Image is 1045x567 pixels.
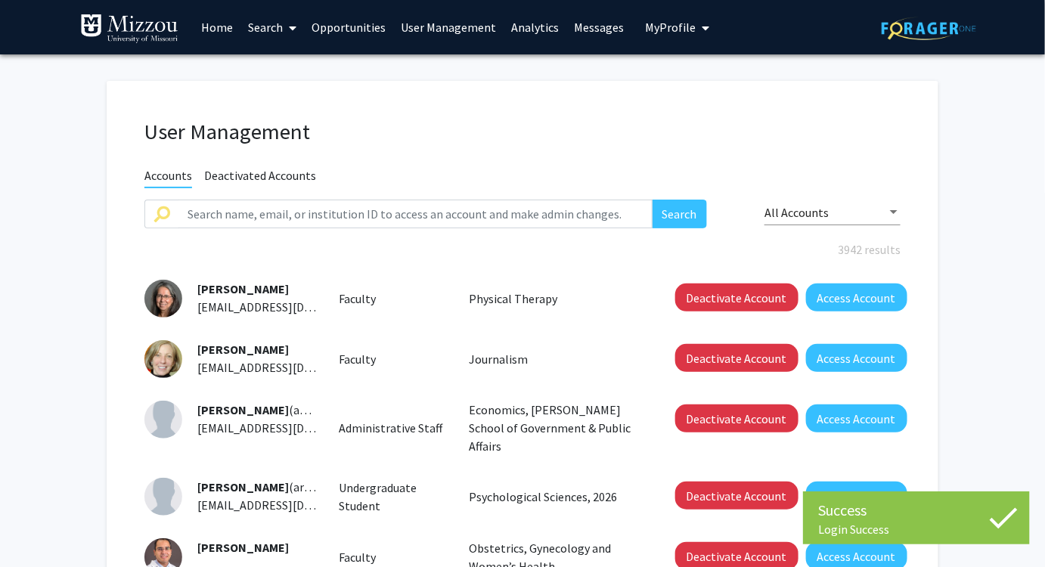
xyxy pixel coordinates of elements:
[197,281,289,296] span: [PERSON_NAME]
[144,478,182,516] img: Profile Picture
[328,419,458,437] div: Administrative Staff
[178,200,653,228] input: Search name, email, or institution ID to access an account and make admin changes.
[197,420,382,435] span: [EMAIL_ADDRESS][DOMAIN_NAME]
[675,344,798,372] button: Deactivate Account
[818,499,1015,522] div: Success
[144,401,182,438] img: Profile Picture
[469,290,641,308] p: Physical Therapy
[675,404,798,432] button: Deactivate Account
[393,1,504,54] a: User Management
[197,402,351,417] span: (abbottkm)
[653,200,707,228] button: Search
[566,1,631,54] a: Messages
[806,404,907,432] button: Access Account
[240,1,304,54] a: Search
[806,344,907,372] button: Access Account
[328,290,458,308] div: Faculty
[806,283,907,311] button: Access Account
[806,482,907,510] button: Access Account
[818,522,1015,537] div: Login Success
[328,350,458,368] div: Faculty
[144,340,182,378] img: Profile Picture
[197,360,382,375] span: [EMAIL_ADDRESS][DOMAIN_NAME]
[645,20,696,35] span: My Profile
[469,401,641,455] p: Economics, [PERSON_NAME] School of Government & Public Affairs
[675,283,798,311] button: Deactivate Account
[304,1,393,54] a: Opportunities
[469,488,641,506] p: Psychological Sciences, 2026
[80,14,178,44] img: University of Missouri Logo
[194,1,240,54] a: Home
[328,548,458,566] div: Faculty
[764,205,829,220] span: All Accounts
[882,17,976,40] img: ForagerOne Logo
[197,540,289,555] span: [PERSON_NAME]
[204,168,316,187] span: Deactivated Accounts
[197,497,382,513] span: [EMAIL_ADDRESS][DOMAIN_NAME]
[144,119,901,145] h1: User Management
[11,499,64,556] iframe: Chat
[197,342,289,357] span: [PERSON_NAME]
[197,479,289,494] span: [PERSON_NAME]
[675,482,798,510] button: Deactivate Account
[144,168,192,188] span: Accounts
[197,299,443,314] span: [EMAIL_ADDRESS][DOMAIN_NAME][US_STATE]
[133,240,912,259] div: 3942 results
[197,479,331,494] span: (araxht)
[328,479,458,515] div: Undergraduate Student
[469,350,641,368] p: Journalism
[504,1,566,54] a: Analytics
[197,402,289,417] span: [PERSON_NAME]
[144,280,182,318] img: Profile Picture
